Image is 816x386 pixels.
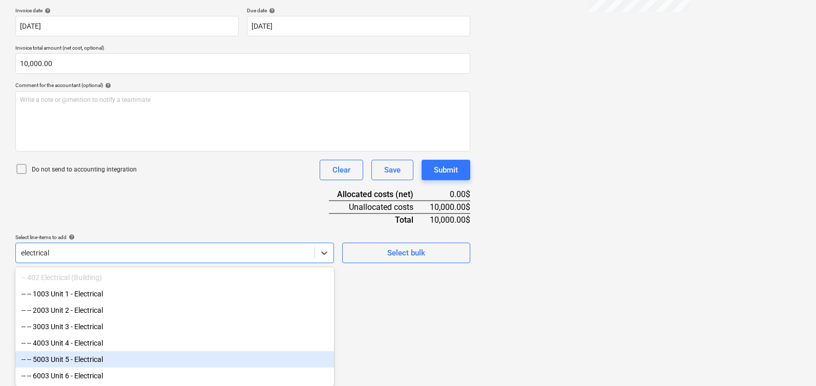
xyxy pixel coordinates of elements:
p: Do not send to accounting integration [32,165,137,174]
div: Allocated costs (net) [329,188,430,201]
div: Comment for the accountant (optional) [15,82,470,89]
div: 10,000.00$ [430,201,470,213]
div: -- 402 Electrical (Building) [15,269,334,286]
button: Select bulk [342,243,470,263]
input: Invoice total amount (net cost, optional) [15,53,470,74]
button: Clear [320,160,363,180]
div: 10,000.00$ [430,213,470,226]
p: Invoice total amount (net cost, optional) [15,45,470,53]
button: Save [371,160,413,180]
div: -- -- 3003 Unit 3 - Electrical [15,318,334,335]
div: Clear [332,163,350,177]
span: help [103,82,111,89]
div: Due date [247,7,470,14]
div: -- -- 1003 Unit 1 - Electrical [15,286,334,302]
div: Save [384,163,401,177]
input: Due date not specified [247,16,470,36]
iframe: Chat Widget [765,337,816,386]
div: Select bulk [387,246,425,260]
span: help [267,8,275,14]
div: -- -- 2003 Unit 2 - Electrical [15,302,334,318]
div: Total [329,213,430,226]
div: 0.00$ [430,188,470,201]
div: Unallocated costs [329,201,430,213]
div: Invoice date [15,7,239,14]
div: Submit [434,163,458,177]
span: help [67,234,75,240]
button: Submit [422,160,470,180]
div: -- -- 6003 Unit 6 - Electrical [15,368,334,384]
div: -- -- 4003 Unit 4 - Electrical [15,335,334,351]
div: Select line-items to add [15,234,334,241]
span: help [43,8,51,14]
div: -- -- 5003 Unit 5 - Electrical [15,351,334,368]
input: Invoice date not specified [15,16,239,36]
